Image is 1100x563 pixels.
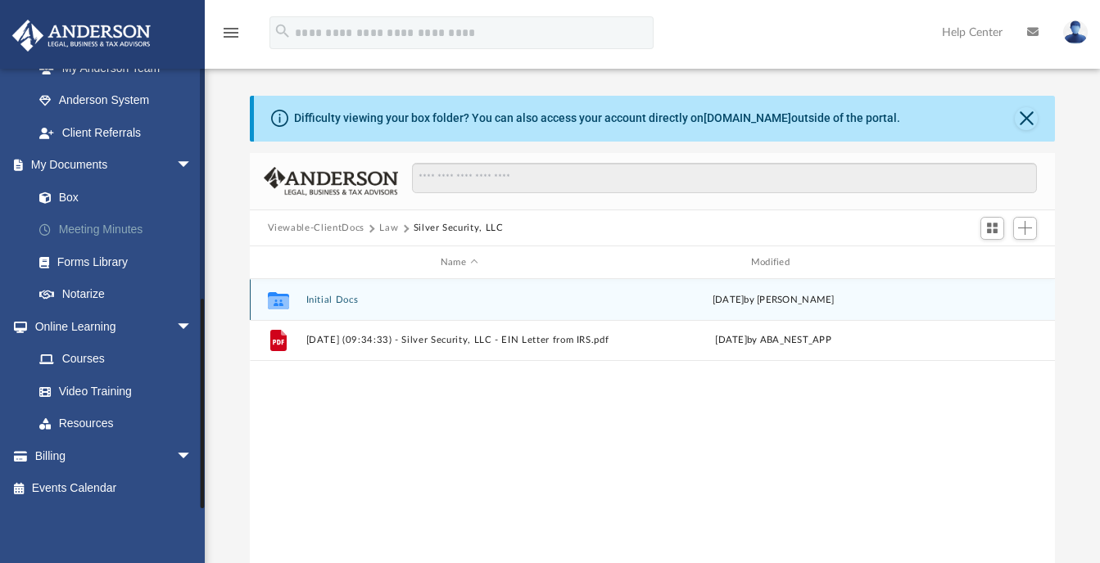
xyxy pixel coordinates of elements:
button: [DATE] (09:34:33) - Silver Security, LLC - EIN Letter from IRS.pdf [306,336,613,346]
a: Box [23,181,209,214]
div: id [256,255,297,270]
button: Law [379,221,398,236]
button: Viewable-ClientDocs [268,221,364,236]
span: arrow_drop_down [176,149,209,182]
a: Anderson System [23,84,209,117]
a: Forms Library [23,245,209,278]
span: arrow_drop_down [176,310,209,344]
input: Search files and folders [412,163,1037,194]
div: Modified [619,255,926,270]
button: Initial Docs [306,295,613,305]
div: [DATE] by ABA_NEST_APP [620,333,927,348]
a: Resources [23,408,209,440]
div: id [934,255,1048,270]
a: menu [221,31,241,43]
a: My Documentsarrow_drop_down [11,149,217,182]
div: Difficulty viewing your box folder? You can also access your account directly on outside of the p... [294,110,900,127]
a: Billingarrow_drop_down [11,439,217,472]
a: Events Calendar [11,472,217,505]
a: [DOMAIN_NAME] [704,111,791,124]
button: Silver Security, LLC [414,221,504,236]
img: User Pic [1063,20,1088,44]
button: Close [1015,107,1038,130]
button: Add [1013,217,1038,240]
div: [DATE] by [PERSON_NAME] [620,293,927,308]
a: Online Learningarrow_drop_down [11,310,209,343]
button: Switch to Grid View [980,217,1005,240]
a: Notarize [23,278,217,311]
div: Name [305,255,612,270]
i: search [274,22,292,40]
a: Video Training [23,375,201,408]
span: arrow_drop_down [176,439,209,473]
i: menu [221,23,241,43]
a: Client Referrals [23,116,209,149]
img: Anderson Advisors Platinum Portal [7,20,156,52]
a: Meeting Minutes [23,214,217,246]
a: Courses [23,343,209,376]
